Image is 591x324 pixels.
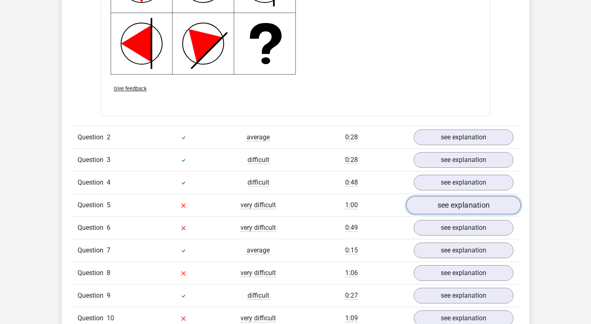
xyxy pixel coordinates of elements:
[345,246,358,255] span: 0:15
[78,223,107,233] span: Question
[414,130,513,145] a: see explanation
[78,178,107,187] span: Question
[241,269,276,277] span: very difficult
[345,133,358,141] span: 0:28
[345,314,358,322] span: 1:09
[241,314,276,322] span: very difficult
[78,132,107,142] span: Question
[107,201,110,209] span: 5
[414,288,513,303] a: see explanation
[345,269,358,277] span: 1:06
[78,268,107,278] span: Question
[247,178,269,187] span: difficult
[345,201,358,209] span: 1:00
[247,156,269,164] span: difficult
[406,196,521,214] a: see explanation
[78,313,107,323] span: Question
[247,133,270,141] span: average
[107,178,110,186] span: 4
[107,156,110,164] span: 3
[414,220,513,236] a: see explanation
[107,133,110,141] span: 2
[107,269,110,277] span: 8
[78,200,107,210] span: Question
[414,265,513,281] a: see explanation
[78,291,107,301] span: Question
[78,245,107,255] span: Question
[414,175,513,190] a: see explanation
[241,224,276,232] span: very difficult
[345,156,358,164] span: 0:28
[345,224,358,232] span: 0:49
[247,246,270,255] span: average
[78,155,107,165] span: Question
[241,201,276,209] span: very difficult
[414,243,513,258] a: see explanation
[345,178,358,187] span: 0:48
[114,86,147,92] span: Give feedback
[107,292,110,299] span: 9
[345,292,358,300] span: 0:27
[107,246,110,254] span: 7
[107,314,114,322] span: 10
[247,292,269,300] span: difficult
[414,152,513,168] a: see explanation
[107,224,110,231] span: 6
